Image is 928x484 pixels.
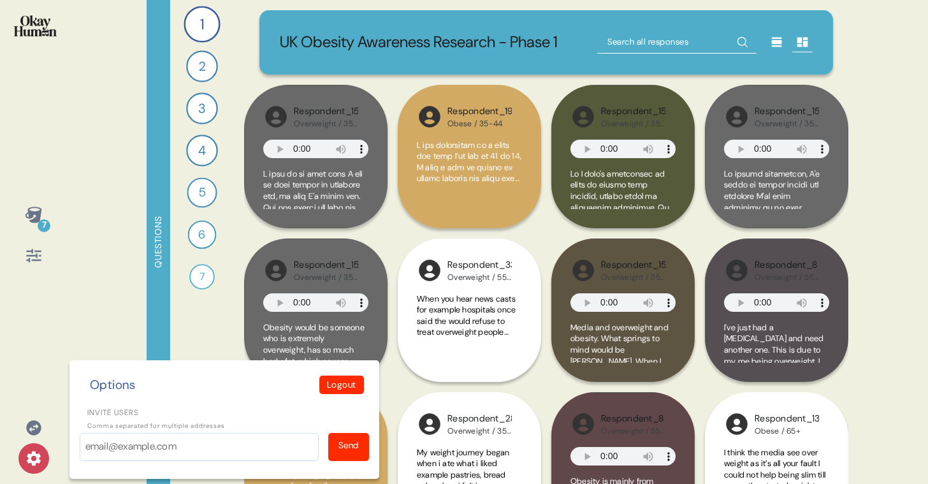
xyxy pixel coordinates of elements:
[724,104,750,129] img: l1ibTKarBSWXLOhlfT5LxFP+OttMJpPJZDKZTCbz9PgHEggSPYjZSwEAAAAASUVORK5CYII=
[601,258,665,272] div: Respondent_15
[447,272,512,282] div: Overweight / 55-64
[601,426,665,436] div: Overweight / 55-64
[755,258,819,272] div: Respondent_8
[263,104,289,129] img: l1ibTKarBSWXLOhlfT5LxFP+OttMJpPJZDKZTCbz9PgHEggSPYjZSwEAAAAASUVORK5CYII=
[601,272,665,282] div: Overweight / 35-44
[447,412,512,426] div: Respondent_28
[187,177,217,207] div: 5
[755,119,819,129] div: Overweight / 35-44
[417,258,442,283] img: l1ibTKarBSWXLOhlfT5LxFP+OttMJpPJZDKZTCbz9PgHEggSPYjZSwEAAAAASUVORK5CYII=
[186,50,218,82] div: 2
[755,426,819,436] div: Obese / 65+
[601,412,665,426] div: Respondent_8
[184,6,220,42] div: 1
[80,407,369,418] label: Invite users
[724,258,750,283] img: l1ibTKarBSWXLOhlfT5LxFP+OttMJpPJZDKZTCbz9PgHEggSPYjZSwEAAAAASUVORK5CYII=
[447,105,512,119] div: Respondent_19
[294,105,358,119] div: Respondent_15
[447,426,512,436] div: Overweight / 35-44
[755,412,819,426] div: Respondent_13
[263,258,289,283] img: l1ibTKarBSWXLOhlfT5LxFP+OttMJpPJZDKZTCbz9PgHEggSPYjZSwEAAAAASUVORK5CYII=
[186,135,218,166] div: 4
[294,272,358,282] div: Overweight / 35-44
[38,219,50,232] div: 7
[189,264,215,290] div: 7
[186,92,218,124] div: 3
[327,378,356,392] p: Logout
[80,421,369,430] p: Comma separated for multiple addresses
[85,376,141,394] div: Options
[601,105,665,119] div: Respondent_15
[417,411,442,437] img: l1ibTKarBSWXLOhlfT5LxFP+OttMJpPJZDKZTCbz9PgHEggSPYjZSwEAAAAASUVORK5CYII=
[724,411,750,437] img: l1ibTKarBSWXLOhlfT5LxFP+OttMJpPJZDKZTCbz9PgHEggSPYjZSwEAAAAASUVORK5CYII=
[601,119,665,129] div: Overweight / 35-44
[14,15,57,36] img: okayhuman.3b1b6348.png
[447,119,512,129] div: Obese / 35-44
[597,31,757,54] input: Search all responses
[570,258,596,283] img: l1ibTKarBSWXLOhlfT5LxFP+OttMJpPJZDKZTCbz9PgHEggSPYjZSwEAAAAASUVORK5CYII=
[570,411,596,437] img: l1ibTKarBSWXLOhlfT5LxFP+OttMJpPJZDKZTCbz9PgHEggSPYjZSwEAAAAASUVORK5CYII=
[294,258,358,272] div: Respondent_15
[80,433,319,461] input: email@example.com
[570,104,596,129] img: l1ibTKarBSWXLOhlfT5LxFP+OttMJpPJZDKZTCbz9PgHEggSPYjZSwEAAAAASUVORK5CYII=
[447,258,512,272] div: Respondent_33
[188,221,217,249] div: 6
[338,439,359,452] div: Send
[755,105,819,119] div: Respondent_15
[417,104,442,129] img: l1ibTKarBSWXLOhlfT5LxFP+OttMJpPJZDKZTCbz9PgHEggSPYjZSwEAAAAASUVORK5CYII=
[280,31,558,54] p: UK Obesity Awareness Research - Phase 1
[755,272,819,282] div: Overweight / 55-64
[294,119,358,129] div: Overweight / 35-44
